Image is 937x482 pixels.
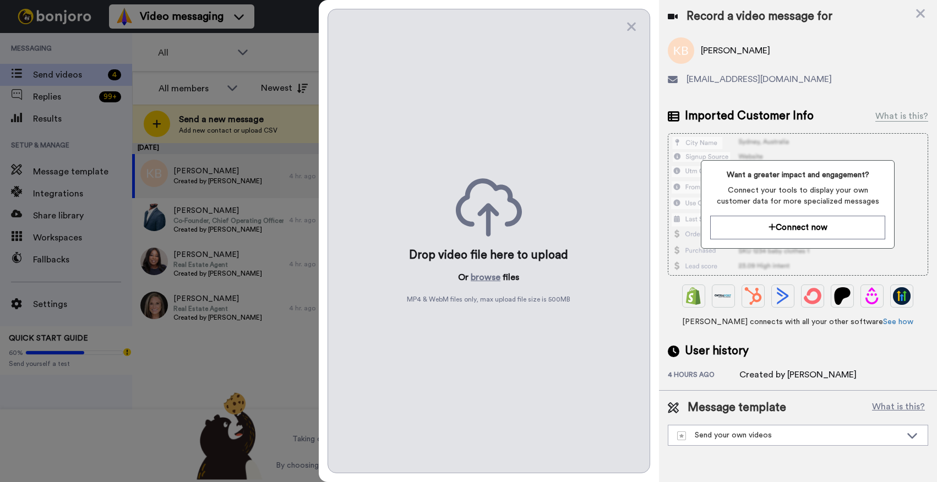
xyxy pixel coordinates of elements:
div: What is this? [875,109,928,123]
span: User history [685,343,749,359]
p: Or files [458,271,519,284]
button: browse [471,271,500,284]
img: Shopify [685,287,702,305]
span: [EMAIL_ADDRESS][DOMAIN_NAME] [687,73,832,86]
button: Connect now [710,216,885,239]
button: What is this? [869,399,928,416]
div: Drop video file here to upload [409,248,568,263]
div: Send your own videos [677,430,901,441]
span: [PERSON_NAME] connects with all your other software [668,316,928,327]
img: Hubspot [744,287,762,305]
span: Imported Customer Info [685,108,814,124]
img: Ontraport [715,287,732,305]
div: Created by [PERSON_NAME] [739,368,857,381]
div: 4 hours ago [668,370,739,381]
span: MP4 & WebM files only, max upload file size is 500 MB [407,295,570,304]
img: demo-template.svg [677,431,686,440]
span: Want a greater impact and engagement? [710,169,885,180]
img: Drip [863,287,881,305]
a: See how [883,318,913,326]
img: ConvertKit [804,287,821,305]
span: Message template [688,399,786,416]
span: Connect your tools to display your own customer data for more specialized messages [710,185,885,207]
img: Patreon [834,287,851,305]
img: GoHighLevel [893,287,911,305]
img: ActiveCampaign [774,287,792,305]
